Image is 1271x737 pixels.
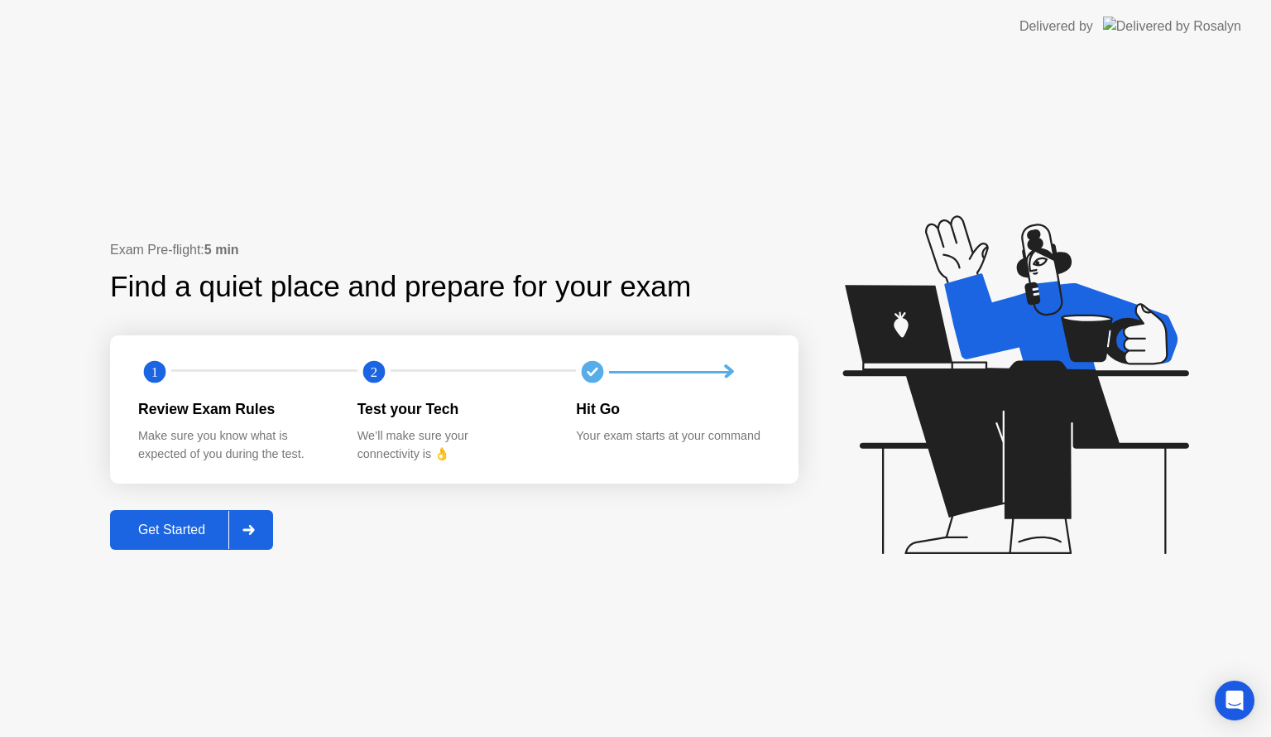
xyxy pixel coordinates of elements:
[110,510,273,550] button: Get Started
[138,427,331,463] div: Make sure you know what is expected of you during the test.
[115,523,228,537] div: Get Started
[110,240,799,260] div: Exam Pre-flight:
[1019,17,1093,36] div: Delivered by
[110,265,693,309] div: Find a quiet place and prepare for your exam
[151,364,158,380] text: 1
[138,398,331,420] div: Review Exam Rules
[1103,17,1241,36] img: Delivered by Rosalyn
[204,243,239,257] b: 5 min
[371,364,377,380] text: 2
[576,398,769,420] div: Hit Go
[1215,681,1254,720] div: Open Intercom Messenger
[576,427,769,446] div: Your exam starts at your command
[357,427,550,463] div: We’ll make sure your connectivity is 👌
[357,398,550,420] div: Test your Tech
